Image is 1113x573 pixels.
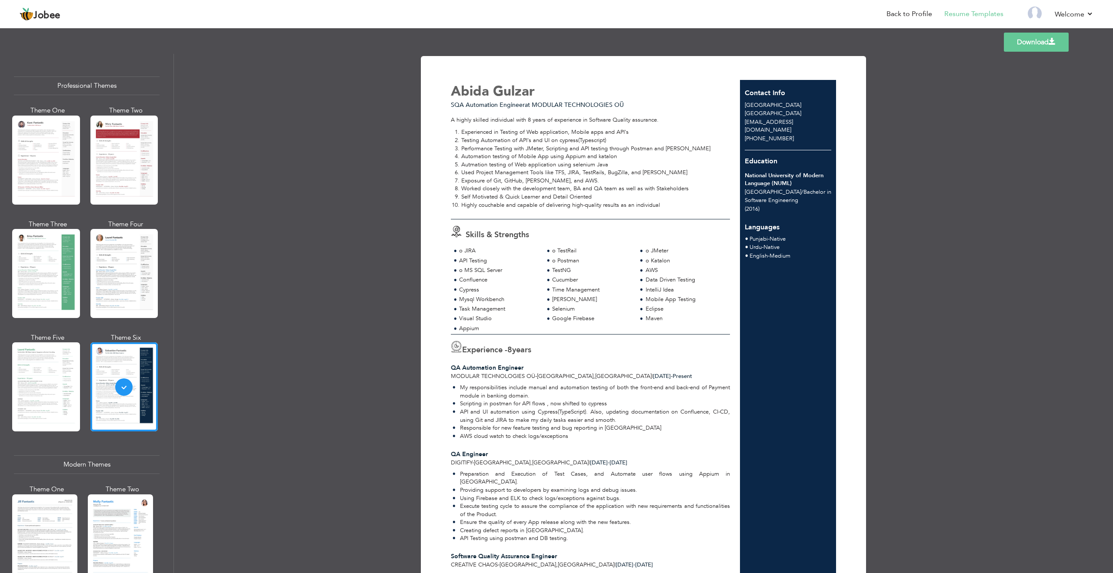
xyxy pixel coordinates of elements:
[653,372,692,380] span: Present
[614,561,616,569] span: |
[745,101,801,109] span: [GEOGRAPHIC_DATA]
[558,561,614,569] span: [GEOGRAPHIC_DATA]
[451,116,730,212] div: A highly skilled individual with 8 years of experience in Software Quality assurance.
[745,188,831,204] span: [GEOGRAPHIC_DATA] Bachelor in Software Engineering
[493,82,535,100] span: Gulzar
[616,561,653,569] span: [DATE]
[750,243,762,251] span: Urdu
[552,257,632,265] div: o Postman
[92,220,160,229] div: Theme Four
[762,243,763,251] span: -
[14,76,160,95] div: Professional Themes
[1055,9,1093,20] a: Welcome
[653,372,673,380] span: [DATE]
[1004,33,1069,52] a: Download
[552,305,632,313] div: Selenium
[530,459,532,467] span: ,
[14,106,82,115] div: Theme One
[552,315,632,323] div: Google Firebase
[14,485,79,494] div: Theme One
[459,257,539,265] div: API Testing
[453,424,730,432] li: Responsible for new feature testing and bug reporting in [GEOGRAPHIC_DATA]
[593,372,595,380] span: ,
[451,552,557,560] span: Software Quality Assurance Engineer
[453,400,730,408] li: Scripting in postman for API flows , now shifted to cypress
[466,229,529,240] span: Skills & Strengths
[525,101,624,109] span: at MODULAR TECHNOLOGIES OÜ
[535,372,537,380] span: -
[646,276,725,284] div: Data Driven Testing
[1028,7,1042,20] img: Profile Img
[461,177,730,185] li: Exposure of Git, GitHub, [PERSON_NAME], and AWS.
[459,266,539,275] div: o MS SQL Server
[750,252,768,260] span: English
[461,185,730,193] li: Worked closely with the development team, BA and QA team as well as with Stakeholders
[453,432,730,441] li: AWS cloud watch to check logs/exceptions
[671,372,673,380] span: -
[745,135,794,142] span: [PHONE_NUMBER]
[453,534,730,543] li: API Testing using postman and DB testing.
[608,459,610,467] span: -
[507,344,531,356] label: years
[453,518,730,527] li: Ensure the quality of every App release along with the new features.
[461,136,730,145] li: Testing Automation of API's and UI on cypress(Typescript)
[474,459,530,467] span: [GEOGRAPHIC_DATA]
[459,276,539,284] div: Confluence
[886,9,932,19] a: Back to Profile
[461,145,730,153] li: Performance Testing with JMeter, Scripting and API testing through Postman and [PERSON_NAME]
[556,561,558,569] span: ,
[500,561,556,569] span: [GEOGRAPHIC_DATA]
[498,561,500,569] span: -
[750,243,790,252] li: Native
[646,266,725,275] div: AWS
[33,11,60,20] span: Jobee
[590,459,627,467] span: [DATE]
[646,295,725,304] div: Mobile App Testing
[451,364,523,372] span: QA Automation Engineer
[646,286,725,294] div: IntelliJ Idea
[745,88,785,98] span: Contact Info
[459,315,539,323] div: Visual Studio
[633,561,635,569] span: -
[745,172,831,188] div: National University of Modern Language (NUML)
[461,201,730,209] li: Highly couchable and capable of delivering high-quality results as an individual
[750,252,790,261] li: Medium
[646,257,725,265] div: o Katalon
[451,372,535,380] span: MODULAR TECHNOLOGIES OÜ
[461,128,730,136] li: Experienced in Testing of Web application, Mobile apps and API's
[552,295,632,304] div: [PERSON_NAME]
[461,161,730,169] li: Autmation testing of Web application using selenium Java
[453,502,730,518] li: Execute testing cycle to assure the compliance of the application with new requirements and funct...
[20,7,33,21] img: jobee.io
[552,266,632,275] div: TestNG
[459,295,539,304] div: Mysql Workbench
[616,561,635,569] span: [DATE]
[14,220,82,229] div: Theme Three
[944,9,1003,19] a: Resume Templates
[750,235,786,244] li: Native
[453,384,730,400] li: My responsibilities include manual and automation testing of both the front-end and back-end of P...
[461,152,730,161] li: Automation testing of Mobile App using Appium and katalon
[453,527,730,535] li: Creating defect reports in [GEOGRAPHIC_DATA].
[745,205,760,213] span: (2016)
[20,7,60,21] a: Jobee
[459,305,539,313] div: Task Management
[459,247,539,255] div: o JIRA
[92,106,160,115] div: Theme Two
[768,252,770,260] span: -
[768,235,770,243] span: -
[507,344,512,355] span: 8
[537,372,593,380] span: [GEOGRAPHIC_DATA]
[646,315,725,323] div: Maven
[745,109,801,117] span: [GEOGRAPHIC_DATA]
[461,193,730,201] li: Self Motivated & Quick Learner and Detail Oriented
[459,325,539,333] div: Appium
[745,118,793,134] span: [EMAIL_ADDRESS][DOMAIN_NAME]
[801,188,803,196] span: /
[90,485,155,494] div: Theme Two
[552,286,632,294] div: Time Management
[750,235,768,243] span: Punjabi
[451,459,472,467] span: Digitify
[646,305,725,313] div: Eclipse
[652,372,653,380] span: |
